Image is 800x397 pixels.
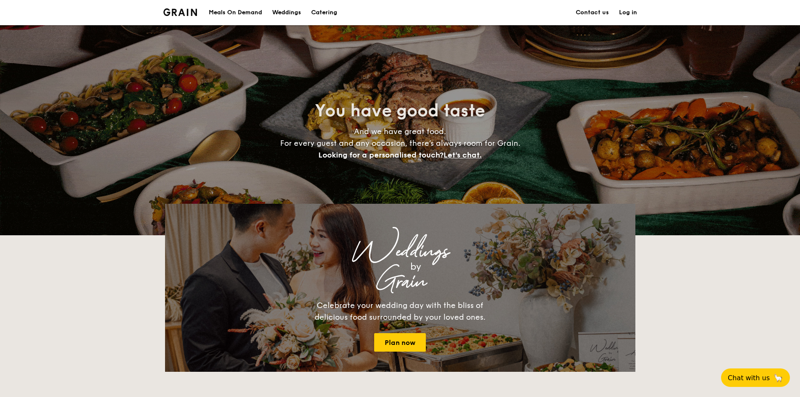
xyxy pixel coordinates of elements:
span: 🦙 [773,373,783,383]
div: Loading menus magically... [165,196,635,204]
div: Grain [239,274,561,289]
span: You have good taste [315,101,485,121]
span: Let's chat. [443,150,482,160]
a: Plan now [374,333,426,352]
span: And we have great food. For every guest and any occasion, there’s always room for Grain. [280,127,520,160]
a: Logotype [163,8,197,16]
img: Grain [163,8,197,16]
button: Chat with us🦙 [721,368,790,387]
div: Weddings [239,244,561,259]
span: Chat with us [728,374,770,382]
span: Looking for a personalised touch? [318,150,443,160]
div: Celebrate your wedding day with the bliss of delicious food surrounded by your loved ones. [306,300,495,323]
div: by [270,259,561,274]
